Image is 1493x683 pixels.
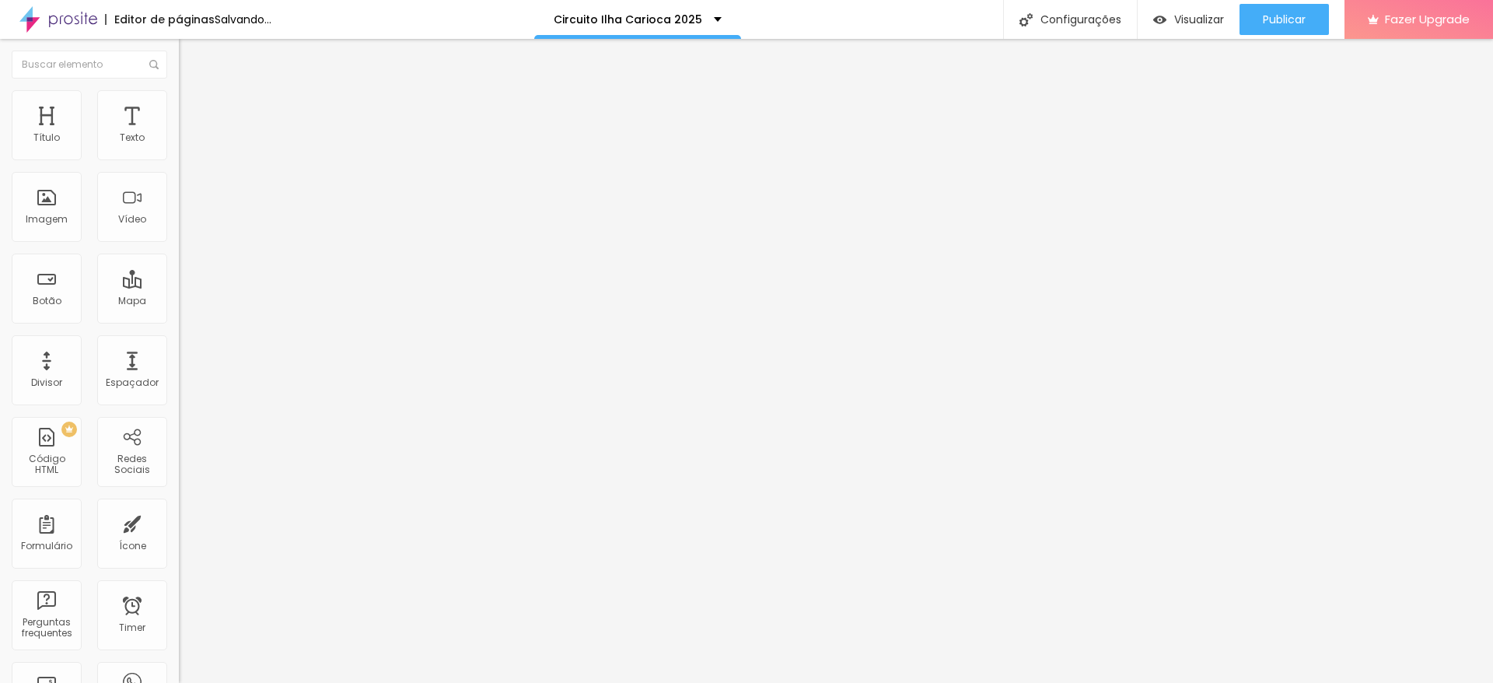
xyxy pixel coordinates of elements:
img: Icone [1019,13,1033,26]
img: Icone [149,60,159,69]
div: Mapa [118,296,146,306]
div: Salvando... [215,14,271,25]
div: Perguntas frequentes [16,617,77,639]
button: Visualizar [1138,4,1240,35]
div: Título [33,132,60,143]
iframe: Editor [179,39,1493,683]
div: Formulário [21,541,72,552]
div: Imagem [26,214,68,225]
div: Timer [119,622,145,633]
div: Vídeo [118,214,146,225]
div: Divisor [31,377,62,388]
div: Texto [120,132,145,143]
button: Publicar [1240,4,1329,35]
input: Buscar elemento [12,51,167,79]
p: Circuito Ilha Carioca 2025 [554,14,702,25]
span: Publicar [1263,13,1306,26]
div: Código HTML [16,454,77,476]
div: Editor de páginas [105,14,215,25]
span: Visualizar [1174,13,1224,26]
div: Redes Sociais [101,454,163,476]
div: Ícone [119,541,146,552]
img: view-1.svg [1153,13,1166,26]
span: Fazer Upgrade [1385,12,1470,26]
div: Espaçador [106,377,159,388]
div: Botão [33,296,61,306]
